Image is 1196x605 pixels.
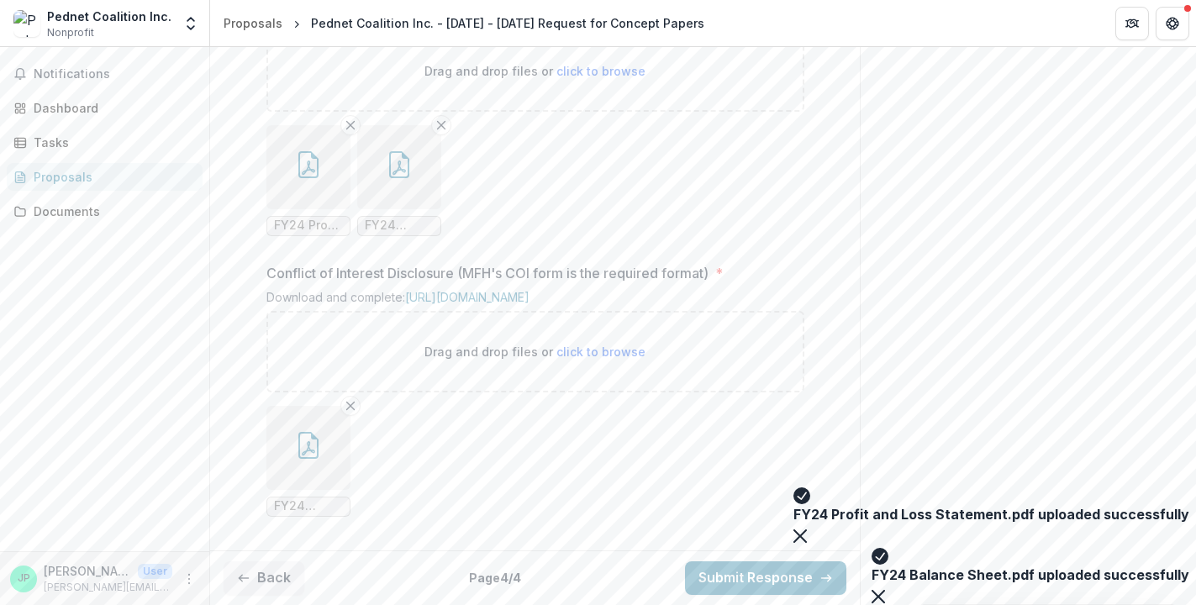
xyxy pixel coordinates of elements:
[365,218,434,233] span: FY24 Balance Sheet.pdf
[7,60,203,87] button: Notifications
[224,14,282,32] div: Proposals
[266,290,804,311] div: Download and complete:
[34,203,189,220] div: Documents
[13,10,40,37] img: Pednet Coalition Inc.
[274,218,343,233] span: FY24 Profit and Loss Statement.pdf
[556,345,645,359] span: click to browse
[424,62,645,80] p: Drag and drop files or
[266,125,350,236] div: Remove FileFY24 Profit and Loss Statement.pdf
[44,580,172,595] p: [PERSON_NAME][EMAIL_ADDRESS][DOMAIN_NAME]
[44,562,131,580] p: [PERSON_NAME]
[357,125,441,236] div: Remove FileFY24 Balance Sheet.pdf
[224,561,304,595] button: Back
[266,263,709,283] p: Conflict of Interest Disclosure (MFH's COI form is the required format)
[7,94,203,122] a: Dashboard
[311,14,704,32] div: Pednet Coalition Inc. - [DATE] - [DATE] Request for Concept Papers
[138,564,172,579] p: User
[469,569,521,587] p: Page 4 / 4
[405,290,530,304] a: [URL][DOMAIN_NAME]
[34,168,189,186] div: Proposals
[556,64,645,78] span: click to browse
[47,8,171,25] div: Pednet Coalition Inc.
[34,134,189,151] div: Tasks
[179,7,203,40] button: Open entity switcher
[340,115,361,135] button: Remove File
[431,115,451,135] button: Remove File
[1156,7,1189,40] button: Get Help
[18,573,30,584] div: Josh Parshall
[274,499,343,513] span: FY24 Balance Sheet.pdf
[266,406,350,517] div: Remove FileFY24 Balance Sheet.pdf
[217,11,711,35] nav: breadcrumb
[34,99,189,117] div: Dashboard
[34,67,196,82] span: Notifications
[7,197,203,225] a: Documents
[685,561,846,595] button: Submit Response
[7,163,203,191] a: Proposals
[47,25,94,40] span: Nonprofit
[179,569,199,589] button: More
[424,343,645,360] p: Drag and drop files or
[7,129,203,156] a: Tasks
[340,396,361,416] button: Remove File
[1115,7,1149,40] button: Partners
[217,11,289,35] a: Proposals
